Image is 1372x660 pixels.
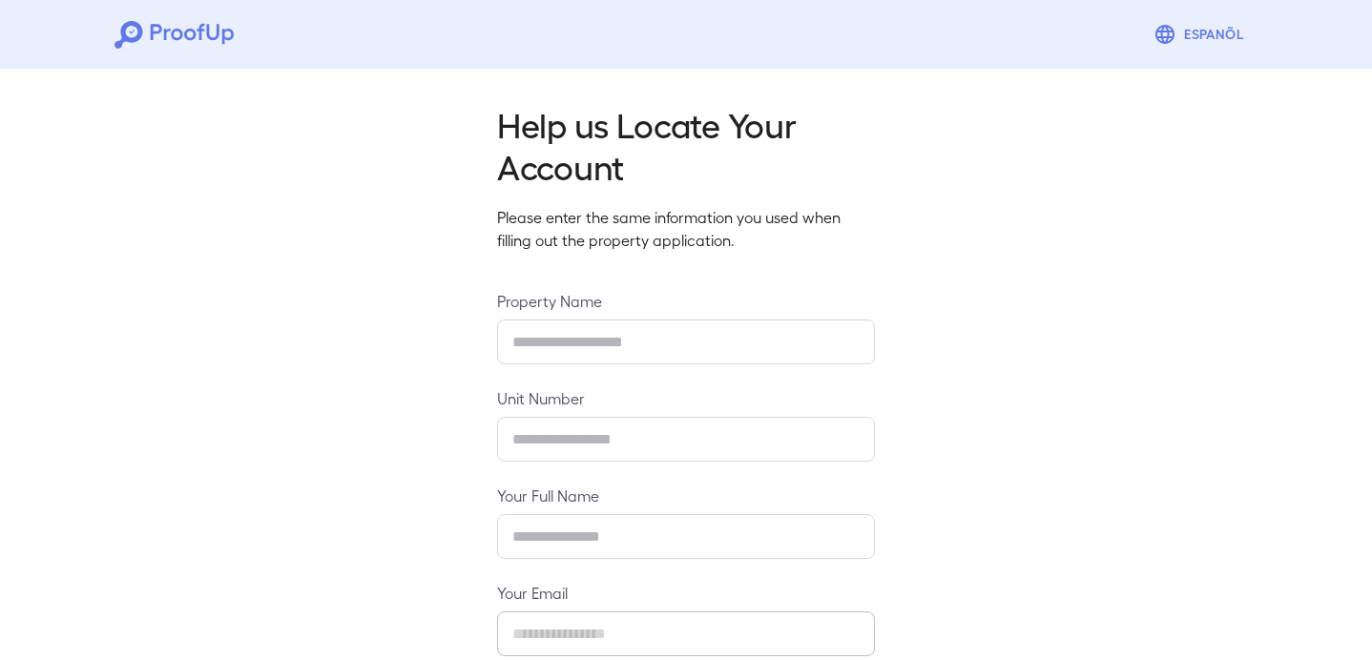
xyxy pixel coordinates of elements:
[497,582,875,604] label: Your Email
[497,206,875,252] p: Please enter the same information you used when filling out the property application.
[497,387,875,409] label: Unit Number
[497,103,875,187] h2: Help us Locate Your Account
[1146,15,1258,53] button: Espanõl
[497,485,875,506] label: Your Full Name
[497,290,875,312] label: Property Name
